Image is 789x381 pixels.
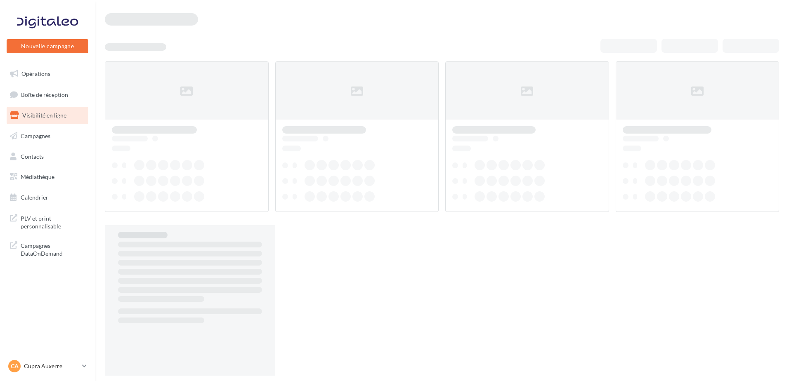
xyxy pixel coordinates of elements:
span: Visibilité en ligne [22,112,66,119]
p: Cupra Auxerre [24,362,79,370]
span: Opérations [21,70,50,77]
span: Calendrier [21,194,48,201]
button: Nouvelle campagne [7,39,88,53]
a: PLV et print personnalisable [5,209,90,234]
a: Médiathèque [5,168,90,186]
span: Médiathèque [21,173,54,180]
a: CA Cupra Auxerre [7,358,88,374]
a: Campagnes [5,127,90,145]
a: Calendrier [5,189,90,206]
a: Campagnes DataOnDemand [5,237,90,261]
span: PLV et print personnalisable [21,213,85,230]
span: Boîte de réception [21,91,68,98]
a: Contacts [5,148,90,165]
a: Visibilité en ligne [5,107,90,124]
span: Campagnes [21,132,50,139]
span: CA [11,362,19,370]
a: Opérations [5,65,90,82]
span: Campagnes DataOnDemand [21,240,85,258]
span: Contacts [21,153,44,160]
a: Boîte de réception [5,86,90,103]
